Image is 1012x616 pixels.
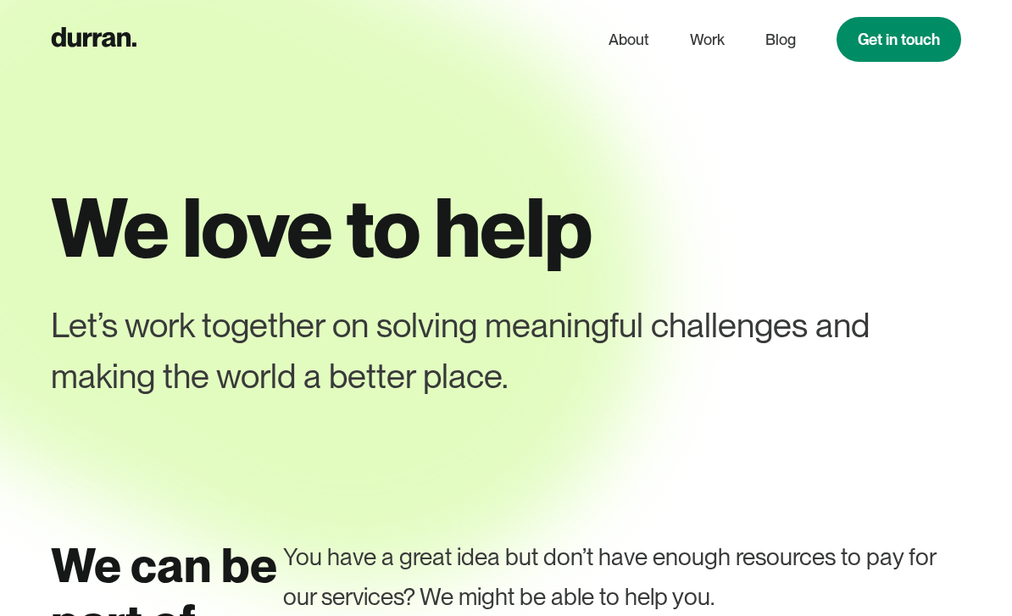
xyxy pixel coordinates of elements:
h1: We love to help [51,183,962,273]
a: Work [690,24,725,56]
a: Blog [765,24,796,56]
a: Get in touch [837,17,961,62]
a: About [609,24,649,56]
div: Let’s work together on solving meaningful challenges and making the world a better place. [51,300,870,402]
a: home [51,23,136,56]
